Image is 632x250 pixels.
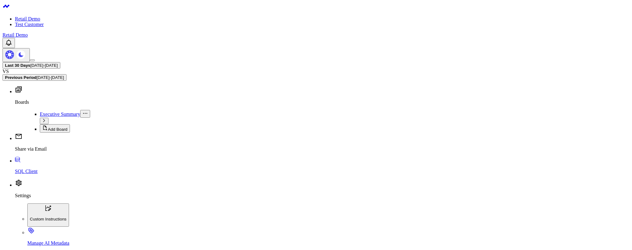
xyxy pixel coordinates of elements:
span: [DATE] - [DATE] [30,63,58,68]
p: Manage AI Metadata [27,240,630,246]
div: VS [2,69,630,74]
a: Executive Summary [40,111,80,117]
a: Manage AI Metadata [27,230,630,246]
b: Previous Period [5,75,36,80]
a: Retail Demo [15,16,40,21]
a: SQL Client [15,158,630,174]
p: Settings [15,193,630,198]
span: [DATE] - [DATE] [36,75,64,80]
p: Share via Email [15,146,630,152]
button: Last 30 Days[DATE]-[DATE] [2,62,60,69]
p: Boards [15,99,630,105]
button: Custom Instructions [27,203,69,227]
p: SQL Client [15,169,630,174]
a: Retail Demo [2,32,28,38]
b: Last 30 Days [5,63,30,68]
button: Add Board [40,124,70,133]
button: Previous Period[DATE]-[DATE] [2,74,67,81]
a: Test Customer [15,22,44,27]
p: Custom Instructions [30,217,67,221]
